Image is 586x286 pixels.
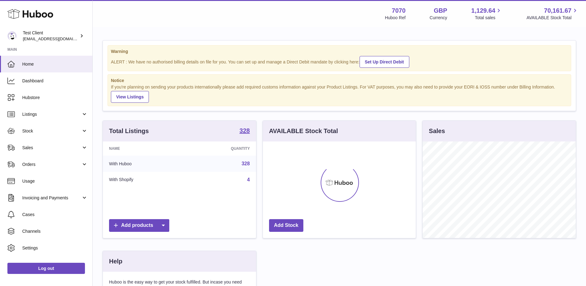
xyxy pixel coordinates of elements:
span: Usage [22,178,88,184]
span: Orders [22,162,81,167]
strong: 328 [239,128,250,134]
span: Dashboard [22,78,88,84]
strong: GBP [434,6,447,15]
div: ALERT : We have no authorised billing details on file for you. You can set up and manage a Direct... [111,55,568,68]
a: View Listings [111,91,149,103]
span: Stock [22,128,81,134]
h3: Sales [429,127,445,135]
span: 1,129.64 [471,6,495,15]
a: Add Stock [269,219,303,232]
span: 70,161.67 [544,6,571,15]
span: AVAILABLE Stock Total [526,15,579,21]
div: Huboo Ref [385,15,406,21]
span: [EMAIL_ADDRESS][DOMAIN_NAME] [23,36,91,41]
strong: Warning [111,49,568,54]
span: Home [22,61,88,67]
th: Quantity [185,141,256,156]
a: 70,161.67 AVAILABLE Stock Total [526,6,579,21]
span: Channels [22,228,88,234]
div: Currency [430,15,447,21]
span: Total sales [475,15,502,21]
th: Name [103,141,185,156]
div: Test Client [23,30,78,42]
div: If you're planning on sending your products internationally please add required customs informati... [111,84,568,103]
span: Cases [22,212,88,218]
span: Listings [22,111,81,117]
td: With Huboo [103,156,185,172]
strong: Notice [111,78,568,84]
a: 1,129.64 Total sales [471,6,503,21]
img: QATestClientTwo@hubboo.co.uk [7,31,17,41]
h3: Help [109,257,122,266]
span: Hubstore [22,95,88,101]
strong: 7070 [392,6,406,15]
td: With Shopify [103,172,185,188]
a: 328 [242,161,250,166]
h3: AVAILABLE Stock Total [269,127,338,135]
span: Sales [22,145,81,151]
a: 4 [247,177,250,182]
span: Settings [22,245,88,251]
a: Set Up Direct Debit [360,56,409,68]
a: Add products [109,219,169,232]
a: Log out [7,263,85,274]
h3: Total Listings [109,127,149,135]
a: 328 [239,128,250,135]
span: Invoicing and Payments [22,195,81,201]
